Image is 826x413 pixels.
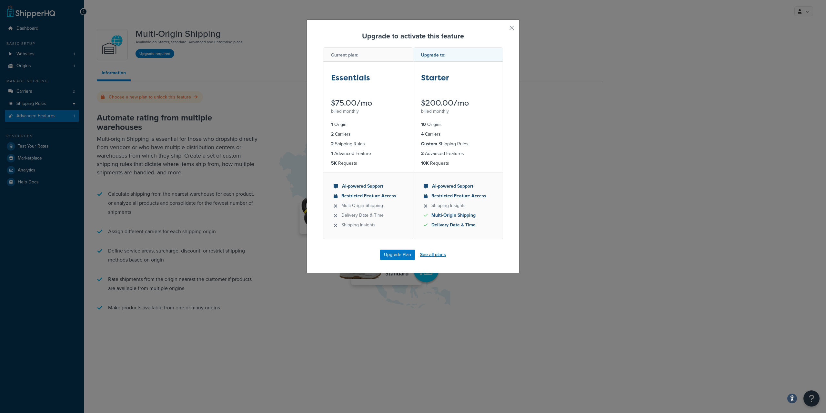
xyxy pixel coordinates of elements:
[421,160,495,167] li: Requests
[424,202,493,209] li: Shipping Insights
[421,121,495,128] li: Origins
[413,48,503,62] div: Upgrade to:
[424,212,493,219] li: Multi-Origin Shipping
[421,140,437,147] strong: Custom
[334,192,403,200] li: Restricted Feature Access
[334,222,403,229] li: Shipping Insights
[331,131,405,138] li: Carriers
[421,121,426,128] strong: 10
[362,31,464,41] strong: Upgrade to activate this feature
[331,121,333,128] strong: 1
[331,131,334,138] strong: 2
[331,107,405,116] div: billed monthly
[331,140,405,148] li: Shipping Rules
[421,140,495,148] li: Shipping Rules
[331,160,337,167] strong: 5K
[331,72,370,83] strong: Essentials
[424,183,493,190] li: AI-powered Support
[331,150,405,157] li: Advanced Feature
[421,107,495,116] div: billed monthly
[421,160,429,167] strong: 10K
[334,202,403,209] li: Multi-Origin Shipping
[334,212,403,219] li: Delivery Date & Time
[421,150,424,157] strong: 2
[334,183,403,190] li: AI-powered Support
[421,72,449,83] strong: Starter
[424,222,493,229] li: Delivery Date & Time
[380,250,415,260] button: Upgrade Plan
[421,150,495,157] li: Advanced Features
[424,192,493,200] li: Restricted Feature Access
[420,250,446,259] a: See all plans
[331,121,405,128] li: Origin
[331,99,405,107] div: $75.00/mo
[331,150,333,157] strong: 1
[323,48,413,62] div: Current plan:
[421,131,424,138] strong: 4
[331,160,405,167] li: Requests
[331,140,334,147] strong: 2
[421,131,495,138] li: Carriers
[421,99,495,107] div: $200.00/mo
